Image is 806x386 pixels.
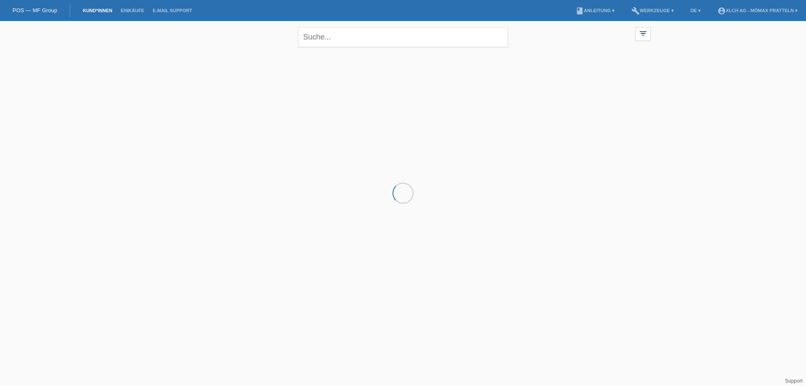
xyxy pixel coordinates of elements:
a: E-Mail Support [149,8,196,13]
a: Support [785,378,803,384]
input: Suche... [298,27,508,47]
i: filter_list [639,29,648,38]
a: Kund*innen [79,8,116,13]
i: book [576,7,584,15]
a: DE ▾ [686,8,705,13]
a: account_circleXLCH AG - Mömax Pratteln ▾ [713,8,802,13]
a: bookAnleitung ▾ [571,8,619,13]
a: POS — MF Group [13,7,57,13]
a: buildWerkzeuge ▾ [627,8,678,13]
a: Einkäufe [116,8,148,13]
i: account_circle [717,7,726,15]
i: build [631,7,640,15]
